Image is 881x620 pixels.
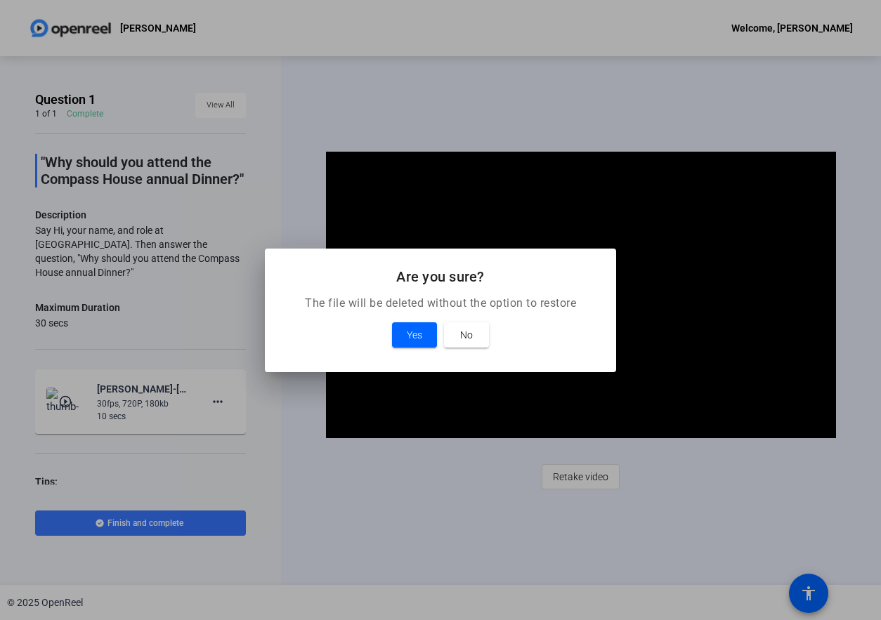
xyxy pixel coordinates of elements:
[444,322,489,348] button: No
[282,265,599,288] h2: Are you sure?
[407,327,422,343] span: Yes
[460,327,473,343] span: No
[392,322,437,348] button: Yes
[282,295,599,312] p: The file will be deleted without the option to restore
